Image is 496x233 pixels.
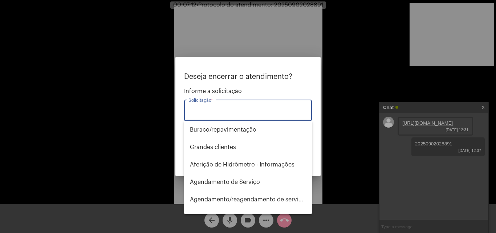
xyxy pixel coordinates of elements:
span: Agendamento de Serviço [190,173,306,191]
input: Buscar solicitação [188,109,308,115]
span: Informe a solicitação [184,88,312,95]
p: Deseja encerrar o atendimento? [184,73,312,81]
span: ⁠Grandes clientes [190,138,306,156]
span: Aferição de Hidrômetro - Informações [190,156,306,173]
span: Alterar nome do usuário na fatura [190,208,306,226]
span: Agendamento/reagendamento de serviços - informações [190,191,306,208]
span: ⁠Buraco/repavimentação [190,121,306,138]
